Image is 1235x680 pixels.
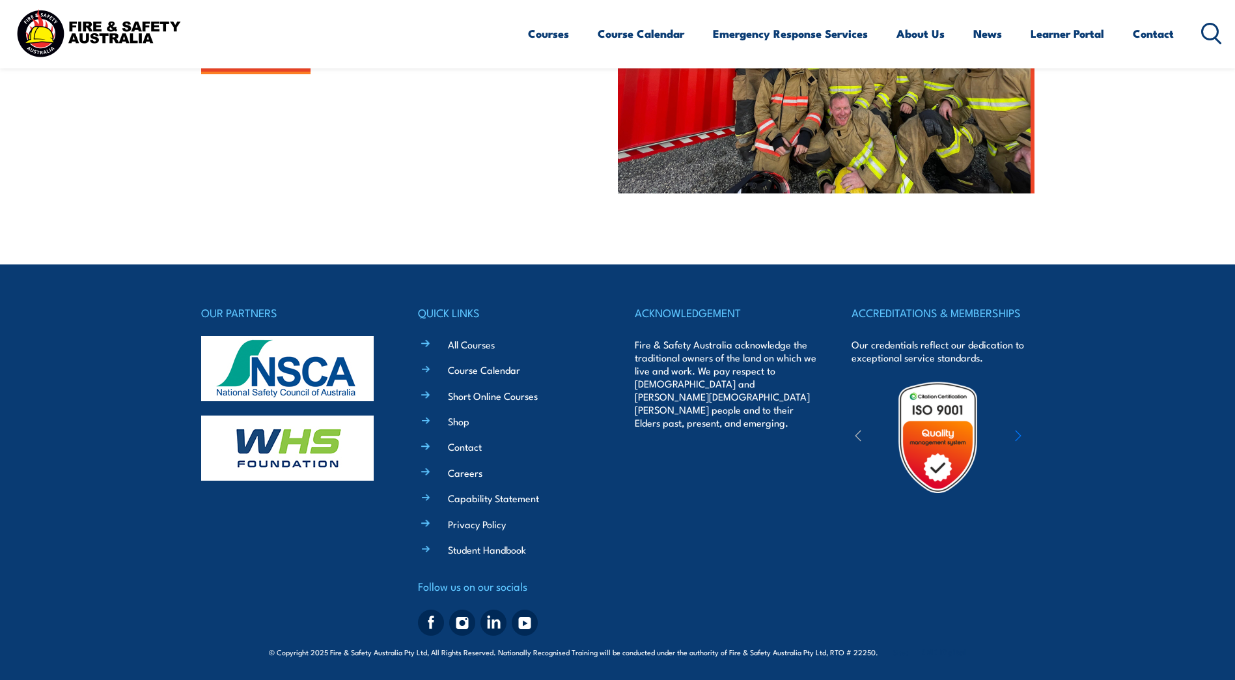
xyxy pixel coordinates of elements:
img: Untitled design (19) [881,380,995,494]
p: Fire & Safety Australia acknowledge the traditional owners of the land on which we live and work.... [635,338,817,429]
a: Short Online Courses [448,389,538,403]
h4: ACKNOWLEDGEMENT [635,304,817,322]
h4: ACCREDITATIONS & MEMBERSHIPS [852,304,1034,322]
a: Courses [528,16,569,51]
a: Emergency Response Services [713,16,868,51]
a: Contact [1133,16,1174,51]
a: Privacy Policy [448,517,506,531]
a: Course Calendar [448,363,520,376]
a: All Courses [448,337,495,351]
img: nsca-logo-footer [201,336,374,401]
a: Student Handbook [448,543,526,556]
h4: Follow us on our socials [418,577,600,595]
img: ewpa-logo [995,415,1109,460]
a: Contact [448,440,482,453]
span: © Copyright 2025 Fire & Safety Australia Pty Ltd, All Rights Reserved. Nationally Recognised Trai... [269,645,966,658]
a: Capability Statement [448,491,539,505]
h4: QUICK LINKS [418,304,600,322]
a: Shop [448,414,469,428]
a: Careers [448,466,482,479]
span: Site: [893,647,966,657]
h4: OUR PARTNERS [201,304,383,322]
img: whs-logo-footer [201,416,374,481]
a: Learner Portal [1031,16,1104,51]
a: Course Calendar [598,16,684,51]
p: Our credentials reflect our dedication to exceptional service standards. [852,338,1034,364]
a: News [973,16,1002,51]
a: About Us [896,16,945,51]
a: KND Digital [921,645,966,658]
